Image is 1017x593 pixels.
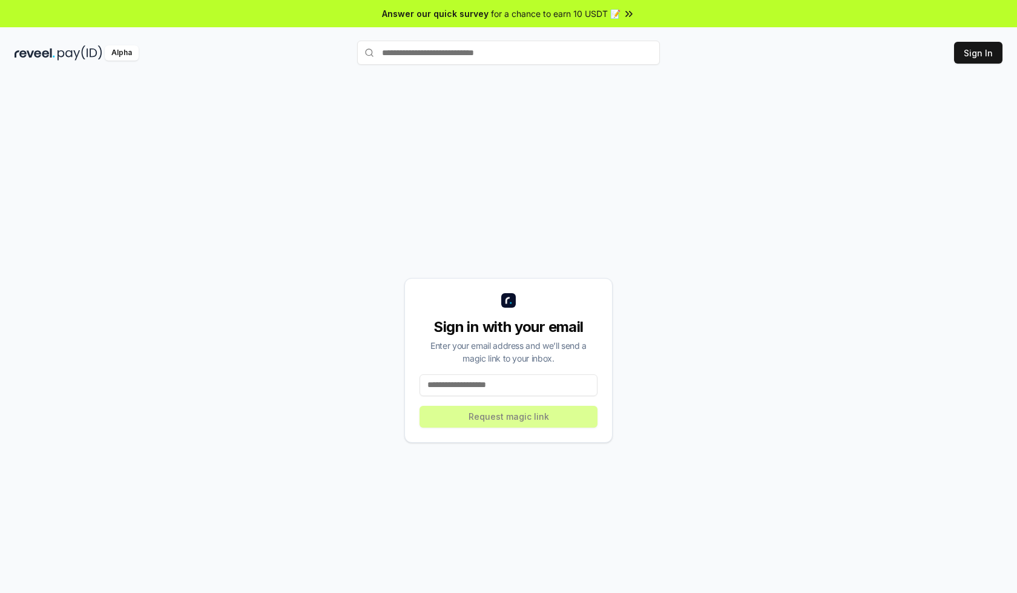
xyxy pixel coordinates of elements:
[420,317,597,337] div: Sign in with your email
[382,7,489,20] span: Answer our quick survey
[105,45,139,61] div: Alpha
[58,45,102,61] img: pay_id
[501,293,516,308] img: logo_small
[954,42,1002,64] button: Sign In
[15,45,55,61] img: reveel_dark
[420,339,597,365] div: Enter your email address and we’ll send a magic link to your inbox.
[491,7,620,20] span: for a chance to earn 10 USDT 📝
